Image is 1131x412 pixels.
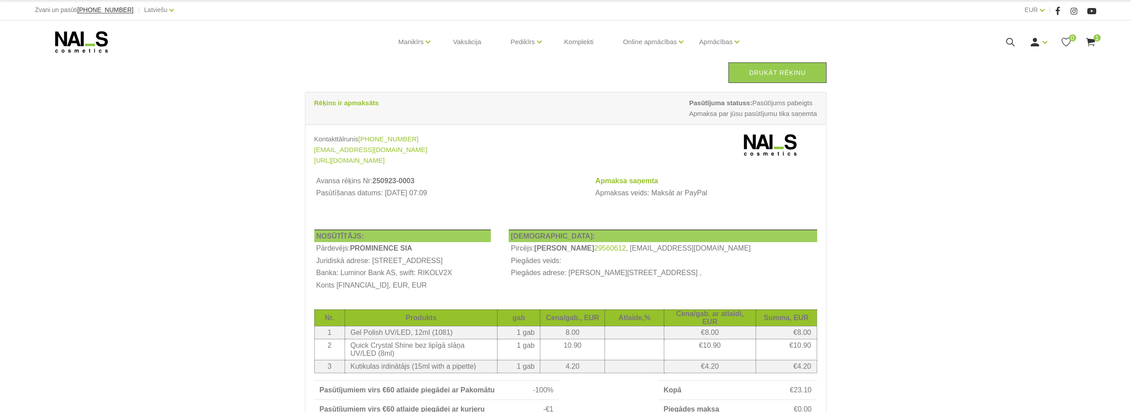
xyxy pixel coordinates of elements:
td: Piegādes adrese: [PERSON_NAME][STREET_ADDRESS] , [509,267,817,280]
td: 3 [314,360,345,373]
b: PROMINENCE SIA [350,244,412,252]
td: Kutikulas irdinātājs (15ml with a pipette) [345,360,497,373]
td: Quick Crystal Shine bez lipīgā slāņa UV/LED (8ml) [345,339,497,360]
a: [PHONE_NUMBER] [358,134,419,144]
strong: Apmaksa saņemta [596,177,658,185]
td: Avansa rēķins izdrukāts: [DATE] 08:09:43 [314,199,576,212]
th: [DEMOGRAPHIC_DATA]: [509,230,817,242]
div: Kontakttālrunis [314,134,559,144]
span: | [138,4,140,16]
th: Konts [FINANCIAL_ID], EUR, EUR [314,279,491,292]
th: Cena/gab. ar atlaidi, EUR [664,309,756,326]
a: Komplekti [557,21,601,63]
th: Banka: Luminor Bank AS, swift: RIKOLV2X [314,267,491,280]
th: NOSŪTĪTĀJS: [314,230,491,242]
strong: Rēķins ir apmaksāts [314,99,379,107]
td: 1 gab [498,360,540,373]
span: 1 [1094,34,1101,41]
b: [PERSON_NAME] [535,244,594,252]
a: Latviešu [144,4,167,15]
strong: Pasūtījuma statuss: [689,99,753,107]
td: 1 gab [498,326,540,339]
td: 2 [314,339,345,360]
span: -100% [533,386,553,394]
td: €8.00 [664,326,756,339]
span: 23.10 [794,386,811,394]
th: Atlaide,% [605,309,664,326]
a: Pedikīrs [510,24,535,60]
td: €10.90 [664,339,756,360]
td: €10.90 [756,339,817,360]
a: Online apmācības [623,24,677,60]
td: Pircējs: , [EMAIL_ADDRESS][DOMAIN_NAME] [509,242,817,255]
td: Apmaksas veids: Maksāt ar PayPal [593,187,817,200]
span: Pasūtījums pabeigts Apmaksa par jūsu pasūtījumu tika saņemta [689,98,817,119]
a: 1 [1085,37,1096,48]
td: €4.20 [664,360,756,373]
td: 4.20 [540,360,605,373]
a: Drukāt rēķinu [728,62,826,83]
div: Zvani un pasūti [35,4,133,16]
td: €4.20 [756,360,817,373]
th: gab [498,309,540,326]
a: 29560612 [594,244,626,252]
td: Piegādes veids: [509,255,817,267]
td: 8.00 [540,326,605,339]
span: € [790,386,794,394]
th: Avansa rēķins Nr: [314,175,576,187]
a: EUR [1024,4,1038,15]
a: Manikīrs [399,24,424,60]
strong: Pasūtījumiem virs €60 atlaide piegādei ar Pakomātu [320,386,495,394]
th: Produkts [345,309,497,326]
a: [PHONE_NUMBER] [77,7,133,13]
a: Apmācības [699,24,732,60]
a: Vaksācija [446,21,488,63]
b: 250923-0003 [372,177,414,185]
a: 0 [1061,37,1072,48]
td: Gel Polish UV/LED, 12ml (1081) [345,326,497,339]
th: Nr. [314,309,345,326]
th: Summa, EUR [756,309,817,326]
strong: Kopā [664,386,682,394]
span: 0 [1069,34,1076,41]
span: | [1049,4,1051,16]
td: 10.90 [540,339,605,360]
span: [PHONE_NUMBER] [77,6,133,13]
th: Juridiskā adrese: [STREET_ADDRESS] [314,255,491,267]
td: 1 [314,326,345,339]
td: Pasūtīšanas datums: [DATE] 07:09 [314,187,576,200]
td: €8.00 [756,326,817,339]
td: Pārdevējs: [314,242,491,255]
a: [EMAIL_ADDRESS][DOMAIN_NAME] [314,144,428,155]
td: 1 gab [498,339,540,360]
th: Cena/gab., EUR [540,309,605,326]
a: [URL][DOMAIN_NAME] [314,155,385,166]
